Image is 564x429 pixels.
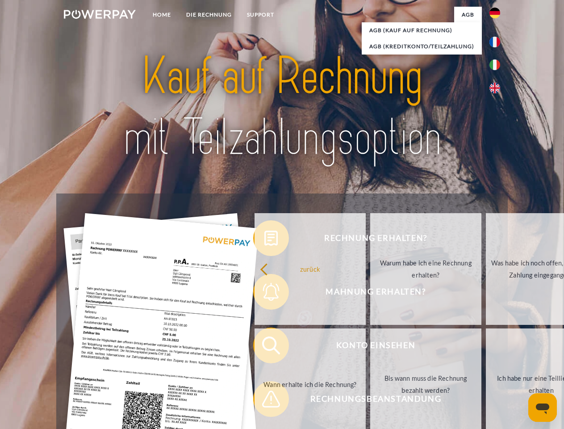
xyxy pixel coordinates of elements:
img: en [489,83,500,93]
a: DIE RECHNUNG [179,7,239,23]
iframe: Schaltfläche zum Öffnen des Messaging-Fensters [528,393,557,422]
img: logo-powerpay-white.svg [64,10,136,19]
a: AGB (Kauf auf Rechnung) [362,22,482,38]
a: AGB (Kreditkonto/Teilzahlung) [362,38,482,55]
div: Warum habe ich eine Rechnung erhalten? [376,257,476,281]
div: Bis wann muss die Rechnung bezahlt werden? [376,372,476,396]
img: it [489,59,500,70]
img: fr [489,37,500,47]
a: agb [454,7,482,23]
div: zurück [260,263,360,275]
a: SUPPORT [239,7,282,23]
img: title-powerpay_de.svg [85,43,479,171]
a: Home [145,7,179,23]
img: de [489,8,500,18]
div: Wann erhalte ich die Rechnung? [260,378,360,390]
